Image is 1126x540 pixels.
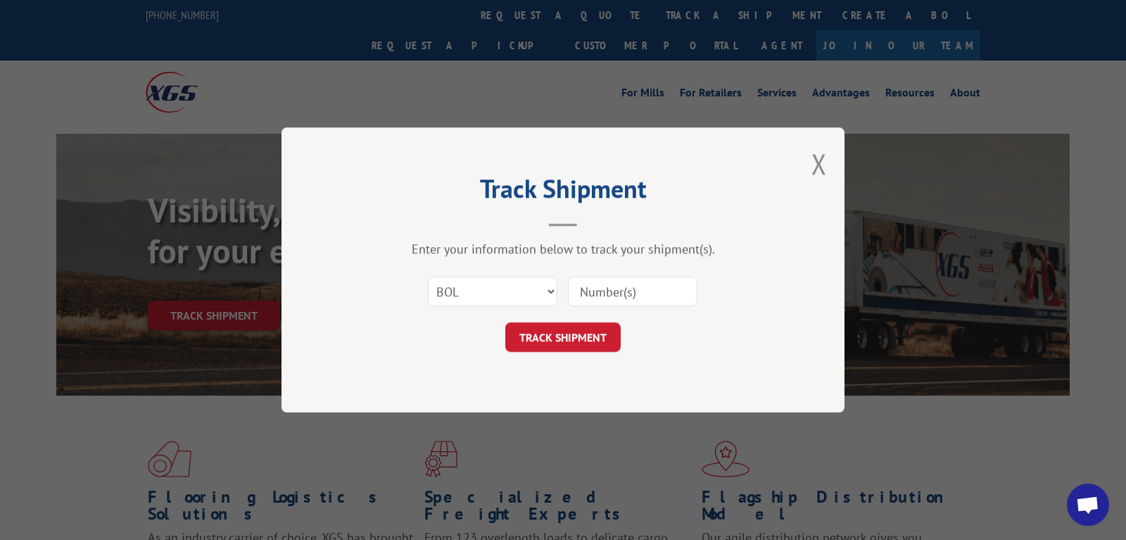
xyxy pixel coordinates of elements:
[352,179,774,206] h2: Track Shipment
[352,241,774,257] div: Enter your information below to track your shipment(s).
[505,322,621,352] button: TRACK SHIPMENT
[1067,484,1109,526] div: Open chat
[568,277,697,306] input: Number(s)
[811,145,827,182] button: Close modal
